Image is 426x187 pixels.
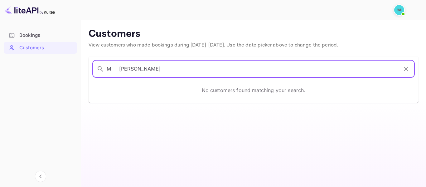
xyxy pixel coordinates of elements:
[202,86,306,94] p: No customers found matching your search.
[19,32,74,39] div: Bookings
[394,5,404,15] img: Traveloka 3PS03
[89,28,419,40] p: Customers
[5,5,55,15] img: LiteAPI logo
[4,42,77,53] a: Customers
[89,42,338,48] span: View customers who made bookings during . Use the date picker above to change the period.
[4,29,77,41] a: Bookings
[107,60,398,78] input: Search customers by name or email...
[4,42,77,54] div: Customers
[19,44,74,52] div: Customers
[35,171,46,182] button: Collapse navigation
[191,42,224,48] span: [DATE] - [DATE]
